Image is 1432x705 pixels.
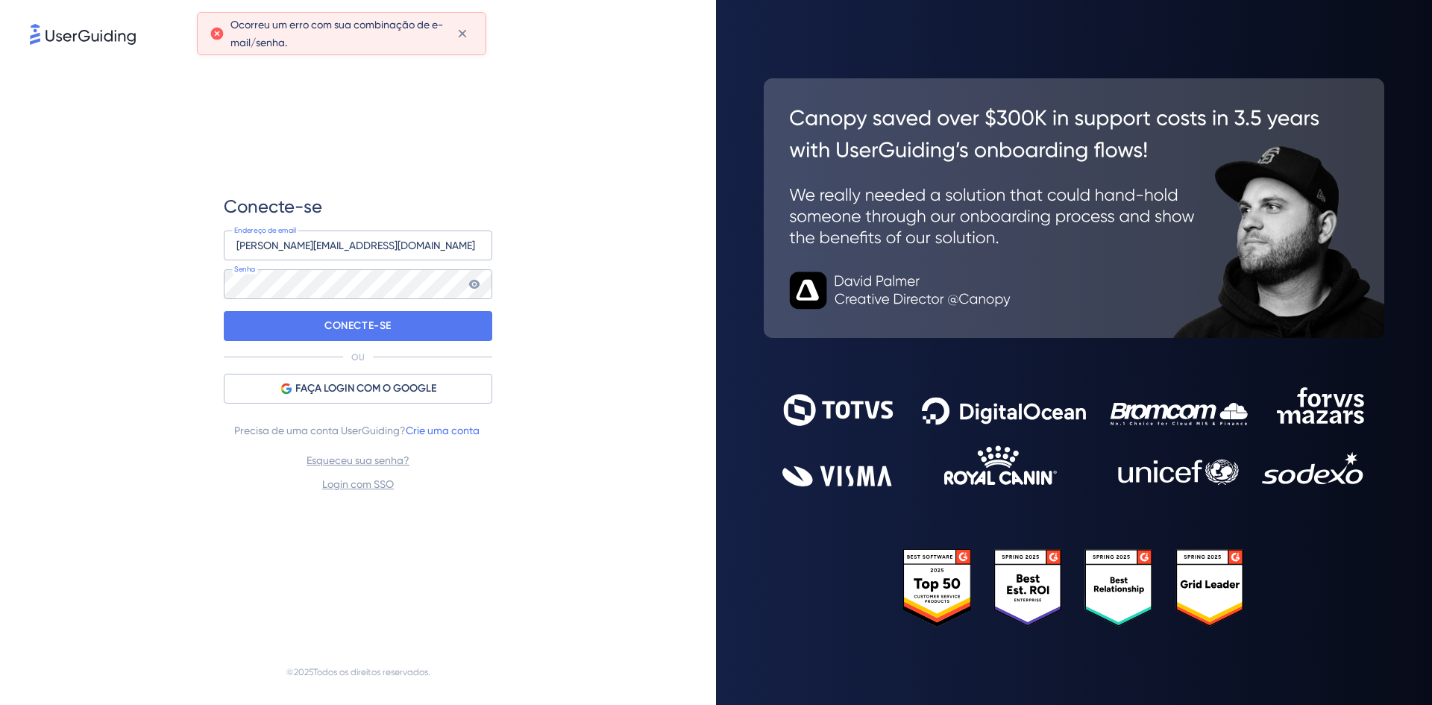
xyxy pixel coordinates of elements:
img: 26c0aa7c25a843aed4baddd2b5e0fa68.svg [764,78,1384,338]
font: Login com SSO [322,478,394,490]
font: Todos os direitos reservados. [313,667,430,677]
img: 25303e33045975176eb484905ab012ff.svg [903,549,1245,627]
font: Conecte-se [224,196,322,217]
font: Precisa de uma conta UserGuiding? [234,424,406,436]
font: CONECTE-SE [324,319,392,332]
img: 9302ce2ac39453076f5bc0f2f2ca889b.svg [782,387,1366,486]
font: Ocorreu um erro com sua combinação de e-mail/senha. [230,19,443,48]
input: exemplo@empresa.com [224,231,492,260]
img: 8faab4ba6bc7696a72372aa768b0286c.svg [30,24,136,45]
font: FAÇA LOGIN COM O GOOGLE [295,382,436,395]
font: Crie uma conta [406,424,480,436]
font: OU [351,352,365,363]
font: 2025 [294,667,313,677]
font: © [286,667,294,677]
font: Esqueceu sua senha? [307,454,409,466]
